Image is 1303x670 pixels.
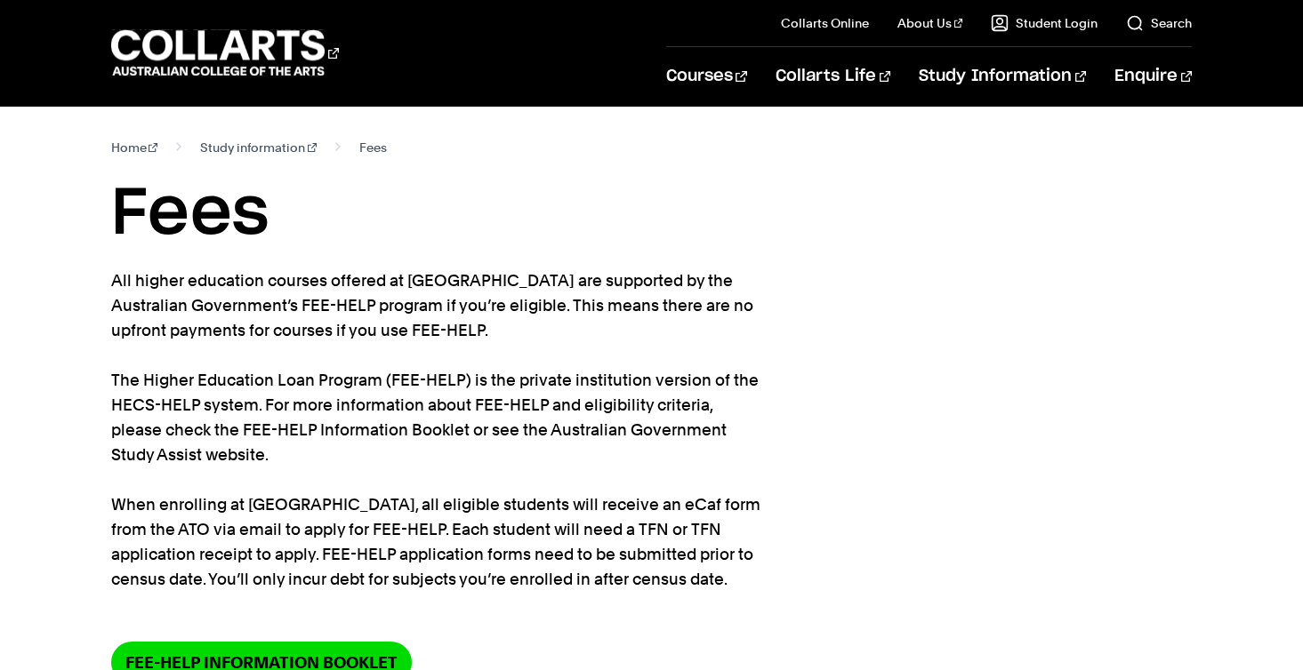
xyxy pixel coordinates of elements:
a: Enquire [1114,47,1192,106]
div: Go to homepage [111,28,339,78]
p: All higher education courses offered at [GEOGRAPHIC_DATA] are supported by the Australian Governm... [111,268,760,592]
span: Fees [359,135,387,160]
a: Study Information [919,47,1086,106]
a: Courses [666,47,747,106]
a: About Us [897,14,963,32]
a: Collarts Online [781,14,869,32]
a: Collarts Life [776,47,890,106]
a: Home [111,135,158,160]
h1: Fees [111,174,1193,254]
a: Study information [200,135,317,160]
a: Search [1126,14,1192,32]
a: Student Login [991,14,1098,32]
